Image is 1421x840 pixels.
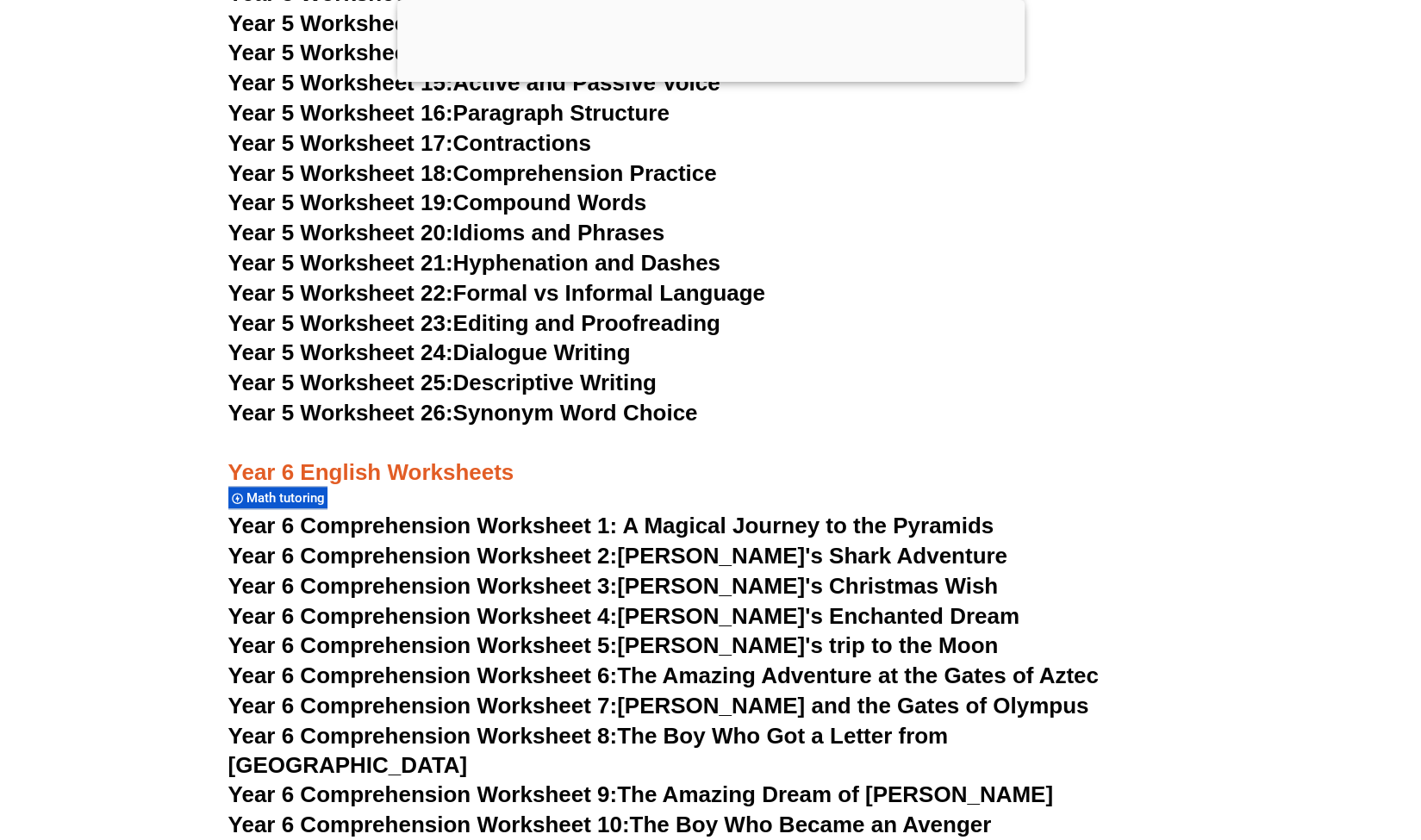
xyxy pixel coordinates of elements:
[228,429,1194,488] h3: Year 6 English Worksheets
[228,812,630,837] span: Year 6 Comprehension Worksheet 10:
[228,543,1007,569] a: Year 6 Comprehension Worksheet 2:[PERSON_NAME]'s Shark Adventure
[228,10,650,36] a: Year 5 Worksheet 13:Relative Pronouns
[228,339,453,365] span: Year 5 Worksheet 24:
[228,663,1099,688] a: Year 6 Comprehension Worksheet 6:The Amazing Adventure at the Gates of Aztec
[228,573,999,599] a: Year 6 Comprehension Worksheet 3:[PERSON_NAME]'s Christmas Wish
[228,70,720,96] a: Year 5 Worksheet 15:Active and Passive Voice
[228,70,453,96] span: Year 5 Worksheet 15:
[228,10,453,36] span: Year 5 Worksheet 13:
[228,603,1019,629] a: Year 6 Comprehension Worksheet 4:[PERSON_NAME]'s Enchanted Dream
[228,160,453,186] span: Year 5 Worksheet 18:
[228,250,720,276] a: Year 5 Worksheet 21:Hyphenation and Dashes
[228,160,717,186] a: Year 5 Worksheet 18:Comprehension Practice
[228,603,618,629] span: Year 6 Comprehension Worksheet 4:
[228,40,453,65] span: Year 5 Worksheet 14:
[228,632,999,658] a: Year 6 Comprehension Worksheet 5:[PERSON_NAME]'s trip to the Moon
[228,723,618,749] span: Year 6 Comprehension Worksheet 8:
[228,280,765,306] a: Year 5 Worksheet 22:Formal vs Informal Language
[228,723,949,778] a: Year 6 Comprehension Worksheet 8:The Boy Who Got a Letter from [GEOGRAPHIC_DATA]
[228,280,453,306] span: Year 5 Worksheet 22:
[228,310,720,336] a: Year 5 Worksheet 23:Editing and Proofreading
[228,663,618,688] span: Year 6 Comprehension Worksheet 6:
[228,812,992,837] a: Year 6 Comprehension Worksheet 10:The Boy Who Became an Avenger
[228,370,657,395] a: Year 5 Worksheet 25:Descriptive Writing
[228,632,618,658] span: Year 6 Comprehension Worksheet 5:
[228,250,453,276] span: Year 5 Worksheet 21:
[228,513,994,538] a: Year 6 Comprehension Worksheet 1: A Magical Journey to the Pyramids
[228,543,618,569] span: Year 6 Comprehension Worksheet 2:
[228,190,453,215] span: Year 5 Worksheet 19:
[228,220,664,246] a: Year 5 Worksheet 20:Idioms and Phrases
[228,781,1053,807] a: Year 6 Comprehension Worksheet 9:The Amazing Dream of [PERSON_NAME]
[228,130,591,156] a: Year 5 Worksheet 17:Contractions
[228,370,453,395] span: Year 5 Worksheet 25:
[228,400,698,426] a: Year 5 Worksheet 26:Synonym Word Choice
[246,490,330,506] span: Math tutoring
[228,781,618,807] span: Year 6 Comprehension Worksheet 9:
[228,400,453,426] span: Year 5 Worksheet 26:
[228,339,631,365] a: Year 5 Worksheet 24:Dialogue Writing
[228,693,1089,719] a: Year 6 Comprehension Worksheet 7:[PERSON_NAME] and the Gates of Olympus
[228,573,618,599] span: Year 6 Comprehension Worksheet 3:
[228,693,618,719] span: Year 6 Comprehension Worksheet 7:
[228,220,453,246] span: Year 5 Worksheet 20:
[228,130,453,156] span: Year 5 Worksheet 17:
[228,100,670,126] a: Year 5 Worksheet 16:Paragraph Structure
[1134,645,1421,840] iframe: Chat Widget
[228,40,779,65] a: Year 5 Worksheet 14:Alliteration and Onomatopoeia
[228,100,453,126] span: Year 5 Worksheet 16:
[228,190,647,215] a: Year 5 Worksheet 19:Compound Words
[228,486,327,509] div: Math tutoring
[228,310,453,336] span: Year 5 Worksheet 23:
